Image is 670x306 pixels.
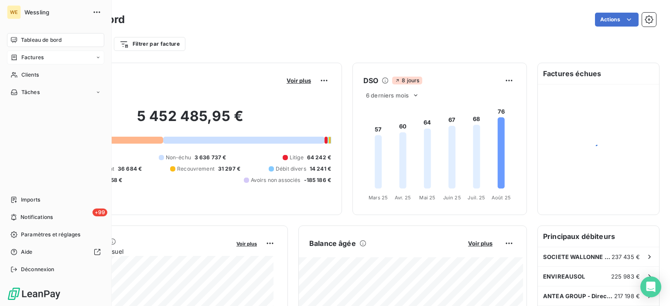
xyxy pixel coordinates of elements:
span: Déconnexion [21,266,55,273]
span: Paramètres et réglages [21,231,80,239]
span: Aide [21,248,33,256]
span: 36 684 € [118,165,142,173]
div: Open Intercom Messenger [640,276,661,297]
span: 6 derniers mois [366,92,409,99]
button: Voir plus [234,239,260,247]
span: Notifications [21,213,53,221]
span: 8 jours [392,77,422,84]
span: 225 983 € [611,273,640,280]
a: Tâches [7,85,104,99]
span: Imports [21,196,40,204]
span: Chiffre d'affaires mensuel [49,247,230,256]
h6: Factures échues [538,63,659,84]
span: +99 [92,208,107,216]
tspan: Juil. 25 [468,195,485,201]
span: 31 297 € [218,165,240,173]
span: 217 198 € [614,293,640,299]
a: Tableau de bord [7,33,104,47]
a: Factures [7,50,104,64]
div: WE [7,5,21,19]
img: Logo LeanPay [7,287,61,301]
button: Voir plus [465,239,495,247]
tspan: Juin 25 [443,195,461,201]
button: Filtrer par facture [114,37,185,51]
span: Wessling [24,9,87,16]
span: Tableau de bord [21,36,62,44]
tspan: Avr. 25 [395,195,411,201]
span: Factures [21,54,44,61]
span: Tâches [21,88,40,96]
span: -185 186 € [304,176,332,184]
h6: Balance âgée [309,238,356,249]
span: 237 435 € [612,253,640,260]
span: Voir plus [236,241,257,247]
h6: DSO [363,75,378,86]
span: Litige [290,154,304,161]
span: 3 636 737 € [195,154,226,161]
a: Paramètres et réglages [7,228,104,242]
a: Imports [7,193,104,207]
span: Avoirs non associés [251,176,301,184]
span: SOCIETE WALLONNE DES EAUX SCRL - SW [543,253,612,260]
span: Clients [21,71,39,79]
tspan: Mai 25 [419,195,435,201]
span: Recouvrement [177,165,215,173]
button: Actions [595,13,639,27]
span: Débit divers [276,165,306,173]
tspan: Août 25 [492,195,511,201]
button: Voir plus [284,77,314,84]
tspan: Mars 25 [369,195,388,201]
h2: 5 452 485,95 € [49,108,331,134]
h6: Principaux débiteurs [538,226,659,247]
span: 14 241 € [310,165,331,173]
span: 64 242 € [307,154,331,161]
span: ENVIREAUSOL [543,273,585,280]
span: ANTEA GROUP - Direction administrat [543,293,614,299]
span: Voir plus [468,240,492,247]
span: Non-échu [166,154,191,161]
a: Clients [7,68,104,82]
span: Voir plus [287,77,311,84]
a: Aide [7,245,104,259]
